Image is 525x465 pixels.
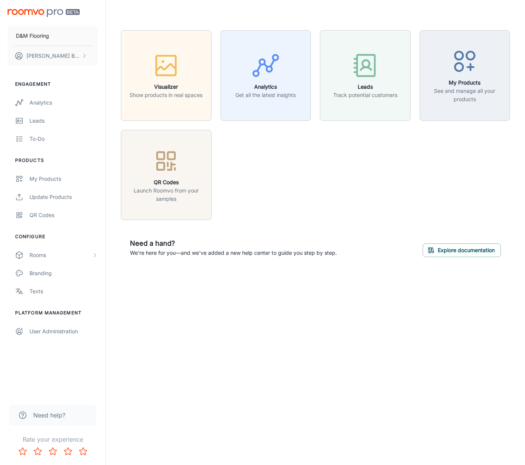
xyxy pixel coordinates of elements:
button: [PERSON_NAME] Bunkhong [8,46,98,66]
div: Texts [29,287,98,296]
h6: Analytics [235,83,296,91]
button: QR CodesLaunch Roomvo from your samples [121,130,212,220]
button: AnalyticsGet all the latest insights [221,30,311,121]
p: [PERSON_NAME] Bunkhong [26,52,80,60]
a: AnalyticsGet all the latest insights [221,71,311,79]
a: Explore documentation [423,246,501,253]
img: Roomvo PRO Beta [8,9,80,17]
div: My Products [29,175,98,183]
button: VisualizerShow products in real spaces [121,30,212,121]
p: Track potential customers [333,91,397,99]
a: QR CodesLaunch Roomvo from your samples [121,171,212,178]
a: LeadsTrack potential customers [320,71,411,79]
button: My ProductsSee and manage all your products [420,30,510,121]
div: Analytics [29,99,98,107]
div: Update Products [29,193,98,201]
h6: My Products [425,79,505,87]
p: Get all the latest insights [235,91,296,99]
button: LeadsTrack potential customers [320,30,411,121]
div: Rooms [29,251,92,259]
div: Branding [29,269,98,277]
div: To-do [29,135,98,143]
p: See and manage all your products [425,87,505,103]
h6: QR Codes [126,178,207,186]
p: Launch Roomvo from your samples [126,186,207,203]
h6: Leads [333,83,397,91]
div: Leads [29,117,98,125]
a: My ProductsSee and manage all your products [420,71,510,79]
p: D&M Flooring [16,32,49,40]
button: D&M Flooring [8,26,98,46]
div: QR Codes [29,211,98,219]
p: We're here for you—and we've added a new help center to guide you step by step. [130,249,337,257]
p: Show products in real spaces [130,91,202,99]
h6: Visualizer [130,83,202,91]
button: Explore documentation [423,243,501,257]
h6: Need a hand? [130,238,337,249]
